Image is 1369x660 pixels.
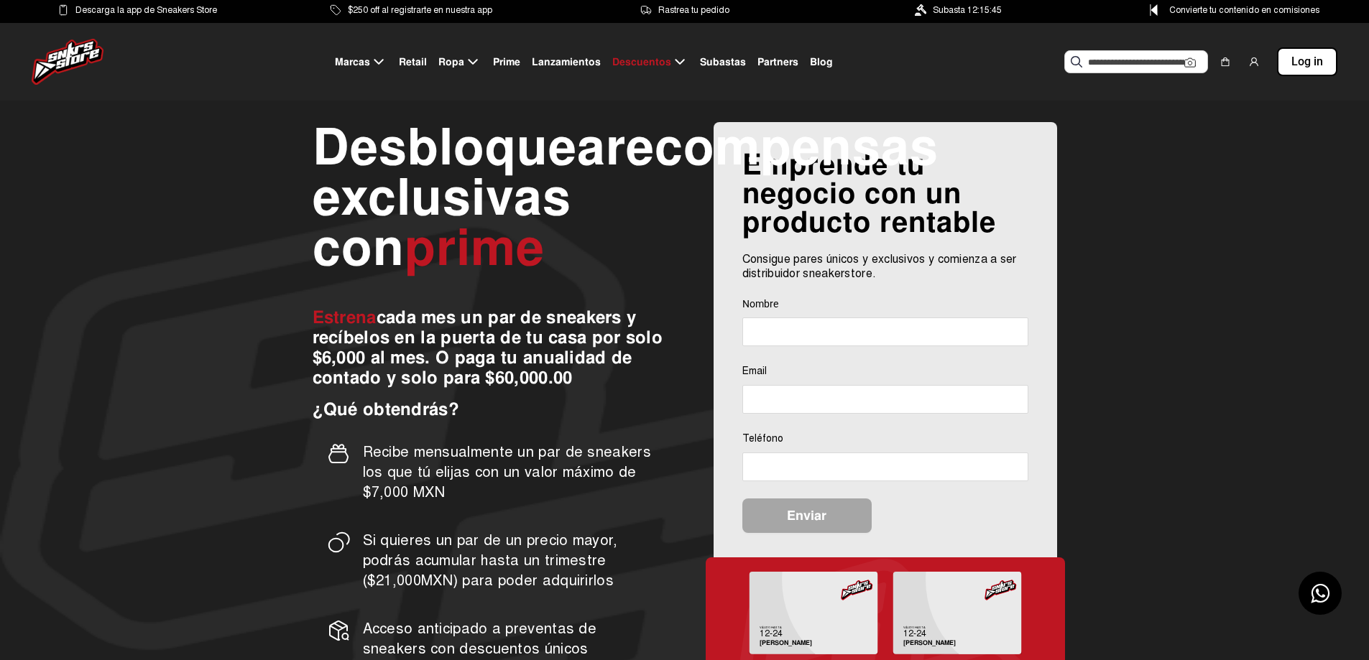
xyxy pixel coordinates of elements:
tspan: VÁLIDO HASTA [759,626,781,629]
span: Rastrea tu pedido [658,2,729,18]
span: Estrena [313,307,377,328]
span: Subasta 12:15:45 [933,2,1002,18]
span: Blog [810,55,833,70]
img: Control Point Icon [1145,4,1163,16]
span: recompensas [606,115,939,180]
p: Email [742,363,1028,379]
span: Convierte tu contenido en comisiones [1169,2,1319,18]
p: ¿Qué obtendrás? [313,399,666,419]
p: Consigue pares únicos y exclusivos y comienza a ser distribuidor sneakerstore. [742,252,1028,281]
span: Recibe mensualmente un par de sneakers los que tú elijas con un valor máximo de $7,000 MXN [363,443,651,501]
span: Acceso anticipado a preventas de sneakers con descuentos únicos [363,620,597,658]
span: Lanzamientos [532,55,601,70]
span: Descuentos [612,55,671,70]
tspan: [PERSON_NAME] [759,638,811,647]
span: Ropa [438,55,464,70]
span: Log in [1291,53,1323,70]
h3: Emprende tu negocio con un producto rentable [742,151,1028,237]
span: Marcas [335,55,370,70]
img: user [1248,56,1260,68]
span: $250 off al registrarte en nuestra app [348,2,492,18]
span: Subastas [700,55,746,70]
span: Si quieres un par de un precio mayor, podrás acumular hasta un trimestre ($21,000MXN) para poder ... [363,531,618,590]
p: Teléfono [742,431,1028,447]
tspan: 12-24 [759,628,782,638]
p: cada mes un par de sneakers y recíbelos en la puerta de tu casa por solo $6,000 al mes. O paga tu... [313,307,666,388]
span: prime [405,215,545,280]
img: Buscar [1071,56,1082,68]
tspan: [PERSON_NAME] [903,638,955,647]
span: Descarga la app de Sneakers Store [75,2,217,18]
img: Cámara [1184,57,1196,68]
span: Partners [757,55,798,70]
span: Prime [493,55,520,70]
img: logo [32,39,103,85]
button: Enviar [742,498,872,533]
img: shopping [1220,56,1231,68]
tspan: VÁLIDO HASTA [903,626,925,629]
p: Nombre [742,296,1028,312]
tspan: 12-24 [903,628,926,638]
span: Retail [399,55,427,70]
p: Desbloquea exclusivas con [313,122,666,273]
